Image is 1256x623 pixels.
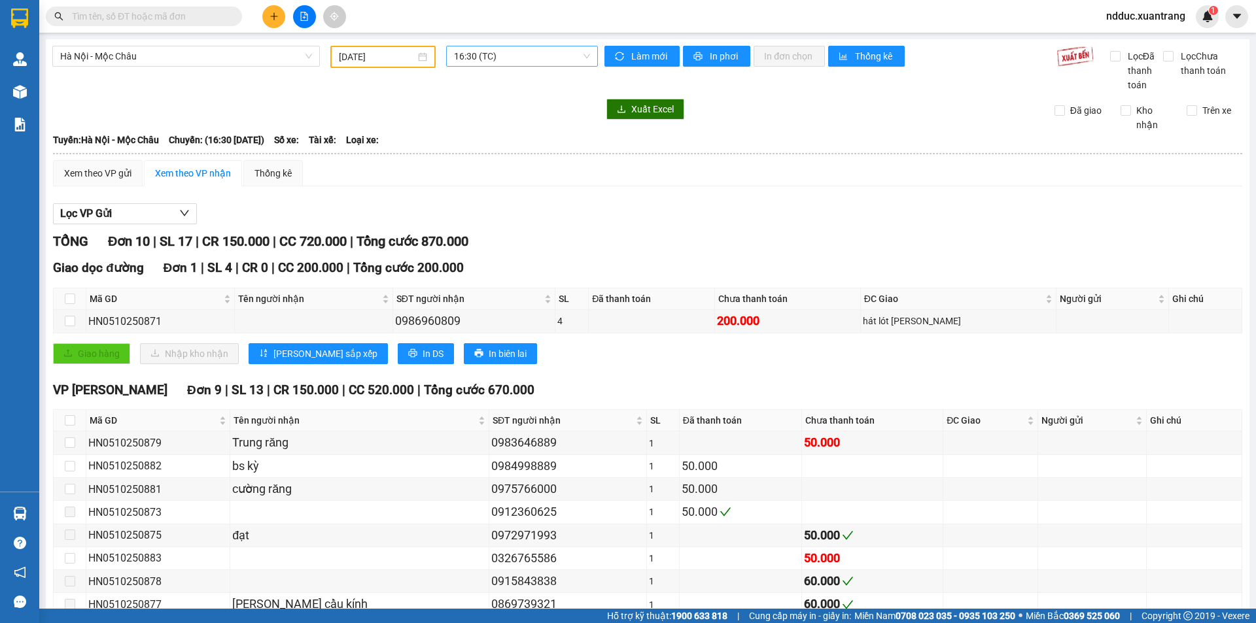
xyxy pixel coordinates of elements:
[14,596,26,608] span: message
[271,260,275,275] span: |
[232,595,487,613] div: [PERSON_NAME] cầu kính
[1026,609,1120,623] span: Miền Bắc
[617,105,626,115] span: download
[349,382,414,397] span: CC 520.000
[804,572,941,590] div: 60.000
[1060,292,1155,306] span: Người gửi
[680,410,802,431] th: Đã thanh toán
[489,547,647,570] td: 0326765586
[164,260,198,275] span: Đơn 1
[1225,5,1248,28] button: caret-down
[279,233,347,249] span: CC 720.000
[1019,613,1022,618] span: ⚪️
[274,133,299,147] span: Số xe:
[60,205,112,222] span: Lọc VP Gửi
[1064,611,1120,621] strong: 0369 525 060
[555,288,589,310] th: SL
[64,166,131,180] div: Xem theo VP gửi
[749,609,851,623] span: Cung cấp máy in - giấy in:
[557,314,586,328] div: 4
[493,413,633,428] span: SĐT người nhận
[230,478,489,501] td: cường răng
[683,46,750,67] button: printerIn phơi
[153,233,156,249] span: |
[1041,413,1133,428] span: Người gửi
[53,203,197,224] button: Lọc VP Gửi
[649,436,677,450] div: 1
[1209,6,1218,15] sup: 1
[53,135,159,145] b: Tuyến: Hà Nội - Mộc Châu
[202,233,270,249] span: CR 150.000
[1056,46,1094,67] img: 9k=
[682,503,799,521] div: 50.000
[13,507,27,520] img: warehouse-icon
[278,260,343,275] span: CC 200.000
[232,433,487,452] div: Trung răng
[339,50,415,64] input: 05/10/2025
[330,12,339,21] span: aim
[864,292,1043,306] span: ĐC Giao
[1065,103,1107,118] span: Đã giao
[631,102,674,116] span: Xuất Excel
[489,524,647,547] td: 0972971993
[1147,410,1242,431] th: Ghi chú
[649,598,677,612] div: 1
[839,52,850,62] span: bar-chart
[804,595,941,613] div: 60.000
[682,480,799,498] div: 50.000
[86,570,230,593] td: HN0510250878
[491,433,644,452] div: 0983646889
[160,233,192,249] span: SL 17
[1169,288,1242,310] th: Ghi chú
[232,480,487,498] div: cường răng
[754,46,825,67] button: In đơn chọn
[86,478,230,501] td: HN0510250881
[267,382,270,397] span: |
[464,343,537,364] button: printerIn biên lai
[489,346,527,361] span: In biên lai
[491,572,644,590] div: 0915843838
[804,526,941,545] div: 50.000
[196,233,199,249] span: |
[615,52,626,62] span: sync
[273,346,377,361] span: [PERSON_NAME] sắp xếp
[647,410,680,431] th: SL
[235,260,239,275] span: |
[88,458,228,474] div: HN0510250882
[1211,6,1215,15] span: 1
[828,46,905,67] button: bar-chartThống kê
[273,382,339,397] span: CR 150.000
[88,596,228,613] div: HN0510250877
[234,413,476,428] span: Tên người nhận
[1123,49,1163,92] span: Lọc Đã thanh toán
[13,118,27,131] img: solution-icon
[169,133,264,147] span: Chuyến: (16:30 [DATE])
[230,455,489,478] td: bs kỳ
[13,85,27,99] img: warehouse-icon
[489,570,647,593] td: 0915843838
[804,549,941,567] div: 50.000
[489,478,647,501] td: 0975766000
[357,233,468,249] span: Tổng cước 870.000
[649,574,677,588] div: 1
[293,5,316,28] button: file-add
[60,46,312,66] span: Hà Nội - Mộc Châu
[323,5,346,28] button: aim
[1197,103,1236,118] span: Trên xe
[491,480,644,498] div: 0975766000
[842,599,854,611] span: check
[491,503,644,521] div: 0912360625
[737,609,739,623] span: |
[1130,609,1132,623] span: |
[90,292,221,306] span: Mã GD
[309,133,336,147] span: Tài xế:
[855,49,894,63] span: Thống kê
[230,593,489,616] td: Phương Anh cầu kính
[72,9,226,24] input: Tìm tên, số ĐT hoặc mã đơn
[693,52,705,62] span: printer
[53,343,130,364] button: uploadGiao hàng
[489,431,647,454] td: 0983646889
[347,260,350,275] span: |
[201,260,204,275] span: |
[1202,10,1213,22] img: icon-new-feature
